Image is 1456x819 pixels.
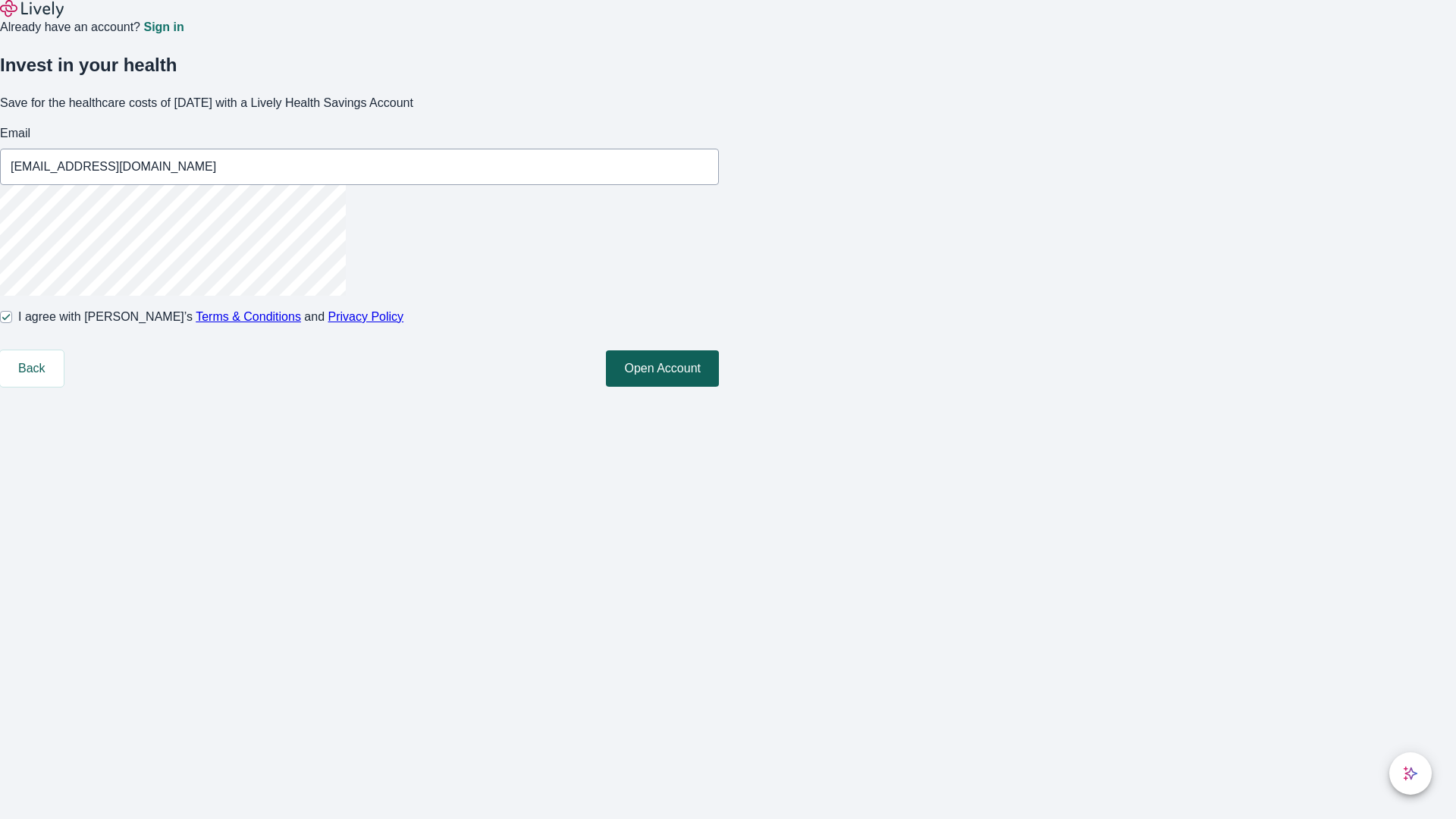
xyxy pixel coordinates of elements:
a: Sign in [143,21,184,33]
button: Open Account [606,350,719,387]
span: I agree with [PERSON_NAME]’s and [18,308,403,326]
svg: Lively AI Assistant [1403,766,1418,781]
button: chat [1389,752,1432,795]
a: Privacy Policy [328,310,404,323]
a: Terms & Conditions [196,310,301,323]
